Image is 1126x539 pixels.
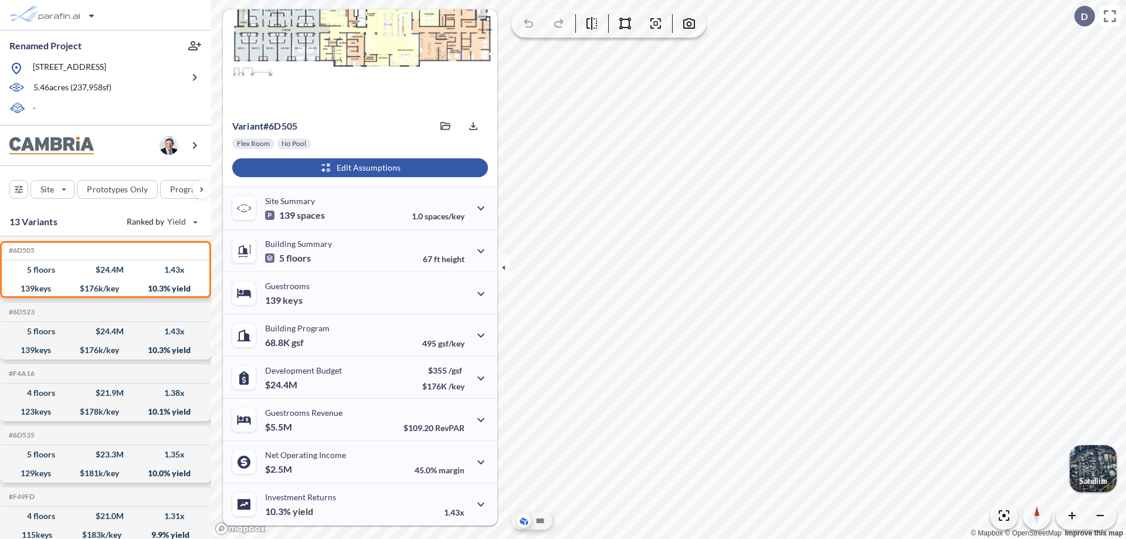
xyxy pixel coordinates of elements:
[232,120,297,132] p: # 6d505
[422,365,464,375] p: $355
[533,514,547,528] button: Site Plan
[265,492,336,502] p: Investment Returns
[265,408,342,418] p: Guestrooms Revenue
[30,180,74,199] button: Site
[1005,529,1061,537] a: OpenStreetMap
[265,239,332,249] p: Building Summary
[425,211,464,221] span: spaces/key
[412,211,464,221] p: 1.0
[265,252,311,264] p: 5
[6,431,35,439] h5: Click to copy the code
[6,493,35,501] h5: Click to copy the code
[265,421,294,433] p: $5.5M
[160,136,178,155] img: user logo
[517,514,531,528] button: Aerial View
[170,184,203,195] p: Program
[265,365,342,375] p: Development Budget
[442,254,464,264] span: height
[415,465,464,475] p: 45.0%
[160,180,223,199] button: Program
[6,308,35,316] h5: Click to copy the code
[9,215,57,229] p: 13 Variants
[265,463,294,475] p: $2.5M
[117,212,205,231] button: Ranked by Yield
[1079,476,1107,486] p: Satellite
[265,294,303,306] p: 139
[265,196,315,206] p: Site Summary
[439,465,464,475] span: margin
[265,379,299,391] p: $24.4M
[232,120,263,131] span: Variant
[232,158,488,177] button: Edit Assumptions
[291,337,304,348] span: gsf
[1081,11,1088,22] p: D
[283,294,303,306] span: keys
[971,529,1003,537] a: Mapbox
[9,137,94,155] img: BrandImage
[215,522,266,535] a: Mapbox homepage
[87,184,148,195] p: Prototypes Only
[403,423,464,433] p: $109.20
[265,450,346,460] p: Net Operating Income
[77,180,158,199] button: Prototypes Only
[297,209,325,221] span: spaces
[6,369,35,378] h5: Click to copy the code
[9,39,82,52] p: Renamed Project
[1070,445,1117,492] img: Switcher Image
[422,381,464,391] p: $176K
[286,252,311,264] span: floors
[167,216,186,228] span: Yield
[6,246,35,255] h5: Click to copy the code
[265,323,330,333] p: Building Program
[438,338,464,348] span: gsf/key
[33,102,36,116] p: -
[33,61,106,76] p: [STREET_ADDRESS]
[434,254,440,264] span: ft
[1065,529,1123,537] a: Improve this map
[265,337,304,348] p: 68.8K
[422,338,464,348] p: 495
[265,281,310,291] p: Guestrooms
[423,254,464,264] p: 67
[293,506,313,517] span: yield
[33,82,111,94] p: 5.46 acres ( 237,958 sf)
[237,139,270,148] p: Flex Room
[40,184,54,195] p: Site
[1070,445,1117,492] button: Switcher ImageSatellite
[265,506,313,517] p: 10.3%
[435,423,464,433] span: RevPAR
[281,139,306,148] p: No Pool
[444,507,464,517] p: 1.43x
[449,365,462,375] span: /gsf
[449,381,464,391] span: /key
[265,209,325,221] p: 139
